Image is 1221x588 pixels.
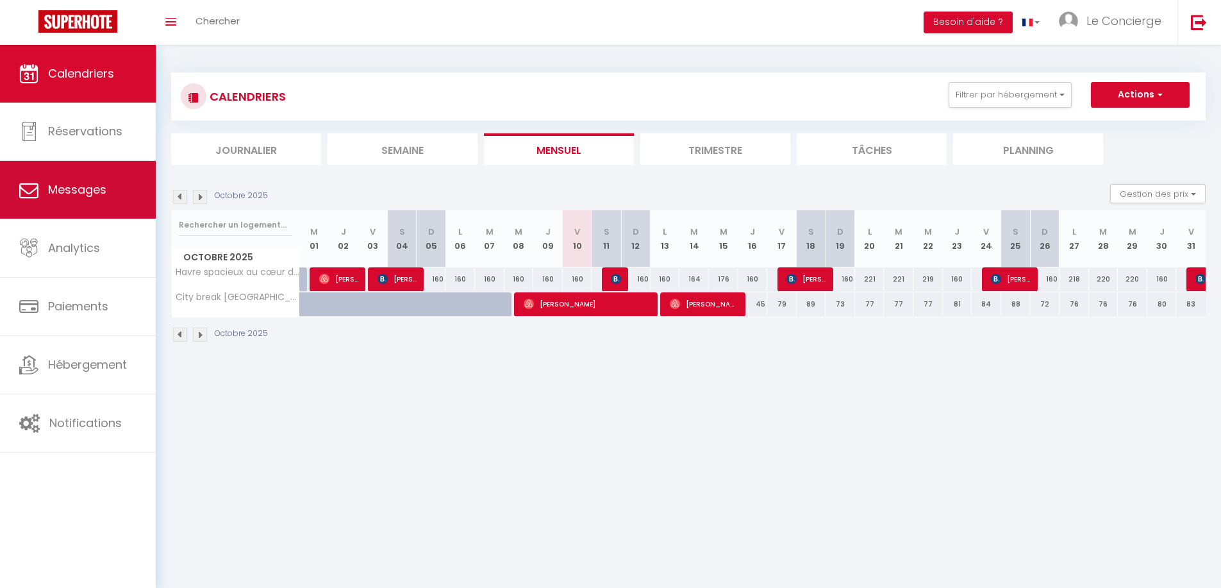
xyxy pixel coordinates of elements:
div: 72 [1030,292,1059,316]
li: Tâches [797,133,947,165]
th: 05 [417,210,446,267]
div: 77 [855,292,885,316]
div: 218 [1059,267,1089,291]
abbr: J [341,226,346,238]
p: Octobre 2025 [215,328,268,340]
abbr: V [1188,226,1194,238]
div: 220 [1089,267,1118,291]
th: 20 [855,210,885,267]
li: Semaine [328,133,478,165]
th: 19 [826,210,855,267]
div: 81 [943,292,972,316]
div: 84 [972,292,1001,316]
span: Hébergement [48,357,127,373]
th: 28 [1089,210,1118,267]
th: 17 [767,210,797,267]
div: 79 [767,292,797,316]
th: 09 [533,210,563,267]
div: 77 [913,292,943,316]
th: 22 [913,210,943,267]
abbr: J [954,226,959,238]
button: Gestion des prix [1110,184,1206,203]
div: 160 [475,267,504,291]
th: 15 [709,210,738,267]
div: 160 [504,267,534,291]
span: [PERSON_NAME] [378,267,417,291]
span: Notifications [49,415,122,431]
div: 83 [1176,292,1206,316]
abbr: M [310,226,318,238]
th: 13 [651,210,680,267]
span: [PERSON_NAME] [991,267,1030,291]
th: 14 [679,210,709,267]
th: 02 [329,210,358,267]
th: 27 [1059,210,1089,267]
span: Octobre 2025 [172,248,299,267]
abbr: D [1042,226,1048,238]
th: 11 [592,210,621,267]
abbr: M [515,226,522,238]
button: Filtrer par hébergement [949,82,1072,108]
abbr: J [750,226,755,238]
th: 18 [797,210,826,267]
img: Super Booking [38,10,117,33]
div: 160 [621,267,651,291]
li: Journalier [171,133,321,165]
div: 76 [1059,292,1089,316]
abbr: S [604,226,610,238]
abbr: D [428,226,435,238]
div: 160 [563,267,592,291]
div: 160 [417,267,446,291]
span: Paiements [48,298,108,314]
span: Havre spacieux au cœur de [GEOGRAPHIC_DATA] - 8 personnes [174,267,302,277]
th: 31 [1176,210,1206,267]
abbr: M [1129,226,1136,238]
input: Rechercher un logement... [179,214,292,237]
div: 160 [445,267,475,291]
div: 221 [855,267,885,291]
div: 160 [1147,267,1177,291]
abbr: D [837,226,843,238]
abbr: M [895,226,902,238]
div: 160 [943,267,972,291]
th: 29 [1118,210,1147,267]
abbr: D [633,226,639,238]
div: 160 [738,267,767,291]
span: [PERSON_NAME] [786,267,826,291]
th: 21 [884,210,913,267]
div: 160 [651,267,680,291]
th: 10 [563,210,592,267]
th: 30 [1147,210,1177,267]
h3: CALENDRIERS [206,82,286,111]
span: Réservations [48,123,122,139]
span: Analytics [48,240,100,256]
abbr: M [924,226,932,238]
abbr: V [779,226,785,238]
div: 89 [797,292,826,316]
th: 01 [300,210,329,267]
th: 08 [504,210,534,267]
span: PORET [PERSON_NAME] [611,267,620,291]
th: 04 [387,210,417,267]
li: Trimestre [640,133,790,165]
abbr: J [545,226,551,238]
abbr: J [1159,226,1165,238]
abbr: L [1072,226,1076,238]
button: Actions [1091,82,1190,108]
th: 12 [621,210,651,267]
div: 160 [1030,267,1059,291]
th: 03 [358,210,388,267]
span: Chercher [195,14,240,28]
img: logout [1191,14,1207,30]
p: Octobre 2025 [215,190,268,202]
span: [PERSON_NAME] [524,292,651,316]
button: Besoin d'aide ? [924,12,1013,33]
div: 221 [884,267,913,291]
th: 23 [943,210,972,267]
abbr: V [983,226,989,238]
abbr: M [690,226,698,238]
div: 77 [884,292,913,316]
abbr: M [1099,226,1107,238]
abbr: M [486,226,494,238]
abbr: M [720,226,727,238]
